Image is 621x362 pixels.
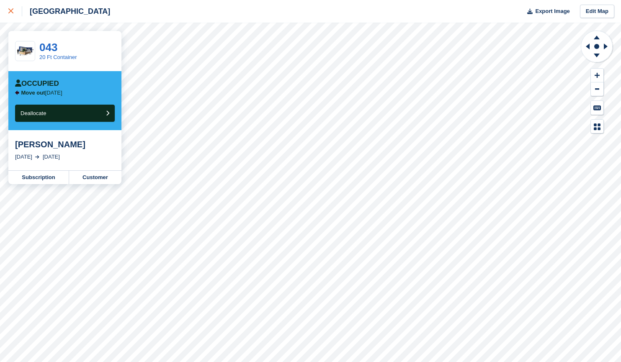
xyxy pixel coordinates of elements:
[21,110,46,116] span: Deallocate
[591,101,603,115] button: Keyboard Shortcuts
[591,69,603,82] button: Zoom In
[15,139,115,149] div: [PERSON_NAME]
[39,41,57,54] a: 043
[15,80,59,88] div: Occupied
[8,171,69,184] a: Subscription
[522,5,570,18] button: Export Image
[21,90,45,96] span: Move out
[591,82,603,96] button: Zoom Out
[21,90,62,96] p: [DATE]
[15,90,19,95] img: arrow-left-icn-90495f2de72eb5bd0bd1c3c35deca35cc13f817d75bef06ecd7c0b315636ce7e.svg
[35,155,39,159] img: arrow-right-light-icn-cde0832a797a2874e46488d9cf13f60e5c3a73dbe684e267c42b8395dfbc2abf.svg
[22,6,110,16] div: [GEOGRAPHIC_DATA]
[535,7,569,15] span: Export Image
[69,171,121,184] a: Customer
[15,105,115,122] button: Deallocate
[39,54,77,60] a: 20 Ft Container
[15,44,35,59] img: 20-ft-container%20(34).jpg
[15,153,32,161] div: [DATE]
[580,5,614,18] a: Edit Map
[591,120,603,134] button: Map Legend
[43,153,60,161] div: [DATE]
